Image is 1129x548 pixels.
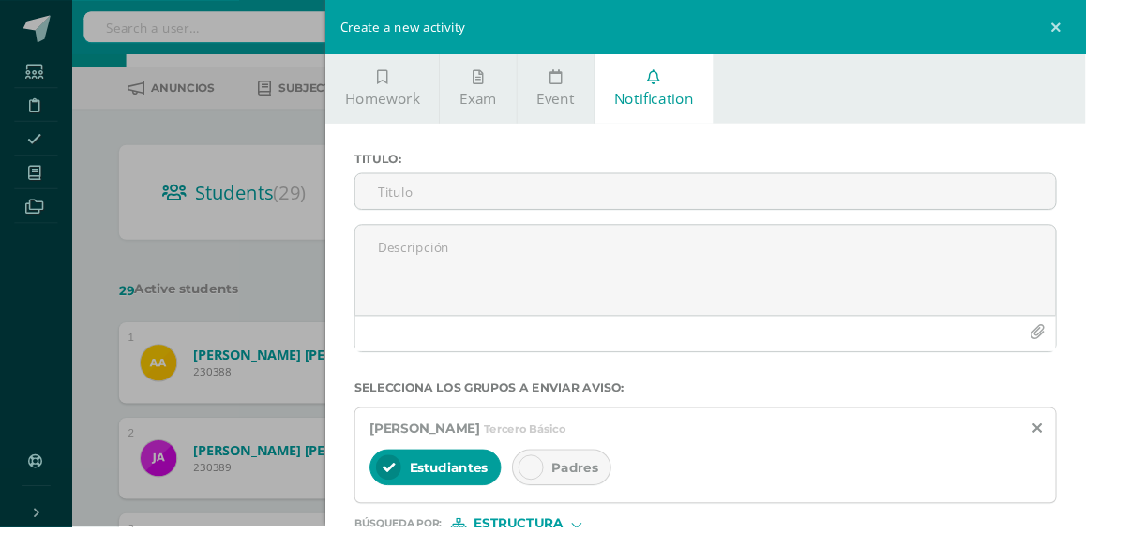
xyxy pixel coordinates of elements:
a: Homework [339,56,457,128]
span: Homework [359,93,437,113]
span: Estudiantes [426,478,507,495]
span: Tercero Básico [504,439,589,453]
label: Titulo : [369,158,1099,172]
a: Exam [458,56,536,128]
span: Event [558,93,597,113]
span: [PERSON_NAME] [384,437,499,454]
span: Padres [574,478,622,495]
input: Titulo [369,181,1098,217]
span: Exam [478,93,517,113]
span: Notification [639,93,721,113]
a: Notification [619,56,742,128]
label: Selecciona los grupos a enviar aviso : [369,396,1099,410]
a: Event [538,56,618,128]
